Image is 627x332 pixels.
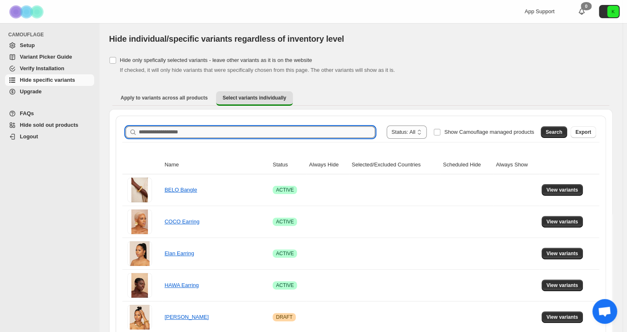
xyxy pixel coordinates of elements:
[570,126,596,138] button: Export
[546,129,562,135] span: Search
[607,6,619,17] span: Avatar with initials K
[525,8,554,14] span: App Support
[546,187,578,193] span: View variants
[440,156,493,174] th: Scheduled Hide
[546,282,578,289] span: View variants
[5,119,94,131] a: Hide sold out products
[5,108,94,119] a: FAQs
[120,57,312,63] span: Hide only spefically selected variants - leave other variants as it is on the website
[20,42,35,48] span: Setup
[581,2,591,10] div: 0
[164,250,194,256] a: Elan Earring
[270,156,306,174] th: Status
[20,54,72,60] span: Variant Picker Guide
[5,63,94,74] a: Verify Installation
[349,156,440,174] th: Selected/Excluded Countries
[5,40,94,51] a: Setup
[164,218,199,225] a: COCO Earring
[20,122,78,128] span: Hide sold out products
[164,187,197,193] a: BELO Bangle
[164,314,209,320] a: [PERSON_NAME]
[114,91,214,104] button: Apply to variants across all products
[444,129,534,135] span: Show Camouflage managed products
[541,184,583,196] button: View variants
[121,95,208,101] span: Apply to variants across all products
[20,88,42,95] span: Upgrade
[599,5,620,18] button: Avatar with initials K
[5,131,94,142] a: Logout
[20,110,34,116] span: FAQs
[546,218,578,225] span: View variants
[109,34,344,43] span: Hide individual/specific variants regardless of inventory level
[541,216,583,228] button: View variants
[546,314,578,320] span: View variants
[5,74,94,86] a: Hide specific variants
[164,282,199,288] a: HAWA Earring
[541,126,567,138] button: Search
[7,0,48,23] img: Camouflage
[276,187,294,193] span: ACTIVE
[8,31,95,38] span: CAMOUFLAGE
[306,156,349,174] th: Always Hide
[541,311,583,323] button: View variants
[223,95,286,101] span: Select variants individually
[20,77,75,83] span: Hide specific variants
[20,65,64,71] span: Verify Installation
[120,67,395,73] span: If checked, it will only hide variants that were specifically chosen from this page. The other va...
[577,7,586,16] a: 0
[216,91,293,106] button: Select variants individually
[20,133,38,140] span: Logout
[611,9,615,14] text: K
[541,248,583,259] button: View variants
[541,280,583,291] button: View variants
[592,299,617,324] a: Open chat
[546,250,578,257] span: View variants
[276,218,294,225] span: ACTIVE
[575,129,591,135] span: Export
[493,156,539,174] th: Always Show
[276,282,294,289] span: ACTIVE
[162,156,270,174] th: Name
[276,314,292,320] span: DRAFT
[5,51,94,63] a: Variant Picker Guide
[5,86,94,97] a: Upgrade
[276,250,294,257] span: ACTIVE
